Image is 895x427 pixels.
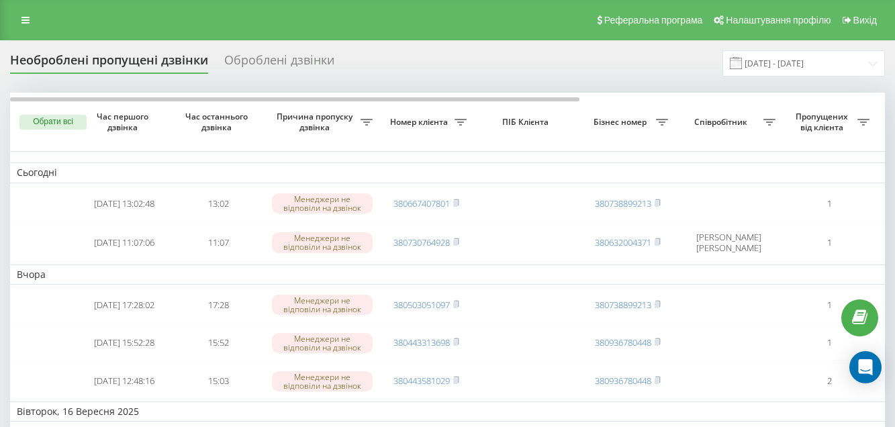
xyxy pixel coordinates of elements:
[171,287,265,323] td: 17:28
[393,299,450,311] a: 380503051097
[782,363,876,399] td: 2
[88,111,160,132] span: Час першого дзвінка
[272,295,373,315] div: Менеджери не відповіли на дзвінок
[393,236,450,248] a: 380730764928
[171,326,265,361] td: 15:52
[789,111,857,132] span: Пропущених від клієнта
[393,336,450,348] a: 380443313698
[393,375,450,387] a: 380443581029
[10,53,208,74] div: Необроблені пропущені дзвінки
[272,193,373,213] div: Менеджери не відповіли на дзвінок
[386,117,455,128] span: Номер клієнта
[272,111,361,132] span: Причина пропуску дзвінка
[595,375,651,387] a: 380936780448
[182,111,254,132] span: Час останнього дзвінка
[782,287,876,323] td: 1
[77,326,171,361] td: [DATE] 15:52:28
[272,232,373,252] div: Менеджери не відповіли на дзвінок
[272,371,373,391] div: Менеджери не відповіли на дзвінок
[587,117,656,128] span: Бізнес номер
[77,224,171,261] td: [DATE] 11:07:06
[595,299,651,311] a: 380738899213
[19,115,87,130] button: Обрати всі
[853,15,877,26] span: Вихід
[595,236,651,248] a: 380632004371
[782,326,876,361] td: 1
[272,333,373,353] div: Менеджери не відповіли на дзвінок
[171,363,265,399] td: 15:03
[675,224,782,261] td: [PERSON_NAME] [PERSON_NAME]
[171,224,265,261] td: 11:07
[726,15,831,26] span: Налаштування профілю
[77,363,171,399] td: [DATE] 12:48:16
[393,197,450,209] a: 380667407801
[171,186,265,222] td: 13:02
[595,197,651,209] a: 380738899213
[782,224,876,261] td: 1
[485,117,569,128] span: ПІБ Клієнта
[782,186,876,222] td: 1
[77,287,171,323] td: [DATE] 17:28:02
[224,53,334,74] div: Оброблені дзвінки
[604,15,703,26] span: Реферальна програма
[595,336,651,348] a: 380936780448
[77,186,171,222] td: [DATE] 13:02:48
[849,351,882,383] div: Open Intercom Messenger
[681,117,763,128] span: Співробітник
